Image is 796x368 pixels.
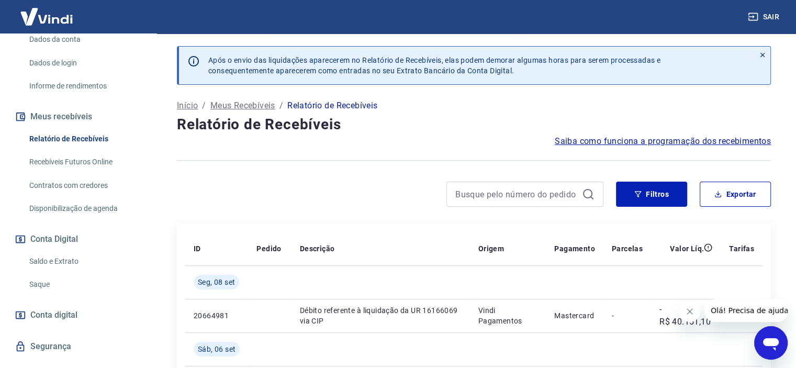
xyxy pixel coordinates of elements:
span: Seg, 08 set [198,277,235,287]
span: Sáb, 06 set [198,344,236,354]
p: - [612,310,643,321]
a: Disponibilização de agenda [25,198,144,219]
p: Parcelas [612,243,643,254]
a: Dados de login [25,52,144,74]
p: Pedido [256,243,281,254]
button: Sair [746,7,783,27]
a: Segurança [13,335,144,358]
p: Mastercard [554,310,595,321]
p: Após o envio das liquidações aparecerem no Relatório de Recebíveis, elas podem demorar algumas ho... [208,55,660,76]
p: Vindi Pagamentos [478,305,538,326]
a: Saiba como funciona a programação dos recebimentos [555,135,771,148]
p: Relatório de Recebíveis [287,99,377,112]
a: Recebíveis Futuros Online [25,151,144,173]
a: Contratos com credores [25,175,144,196]
p: Tarifas [729,243,754,254]
iframe: Mensagem da empresa [704,299,788,322]
input: Busque pelo número do pedido [455,186,578,202]
p: Débito referente à liquidação da UR 16166069 via CIP [300,305,462,326]
a: Saldo e Extrato [25,251,144,272]
p: / [279,99,283,112]
a: Saque [25,274,144,295]
a: Dados da conta [25,29,144,50]
button: Conta Digital [13,228,144,251]
p: Origem [478,243,504,254]
p: Valor Líq. [670,243,704,254]
iframe: Botão para abrir a janela de mensagens [754,326,788,360]
button: Meus recebíveis [13,105,144,128]
p: Descrição [300,243,335,254]
a: Meus Recebíveis [210,99,275,112]
p: Pagamento [554,243,595,254]
a: Informe de rendimentos [25,75,144,97]
p: / [202,99,206,112]
span: Olá! Precisa de ajuda? [6,7,88,16]
img: Vindi [13,1,81,32]
h4: Relatório de Recebíveis [177,114,771,135]
a: Início [177,99,198,112]
button: Exportar [700,182,771,207]
span: Conta digital [30,308,77,322]
button: Filtros [616,182,687,207]
p: -R$ 40.151,10 [659,303,712,328]
p: 20664981 [194,310,240,321]
a: Relatório de Recebíveis [25,128,144,150]
iframe: Fechar mensagem [679,301,700,322]
p: ID [194,243,201,254]
a: Conta digital [13,304,144,327]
